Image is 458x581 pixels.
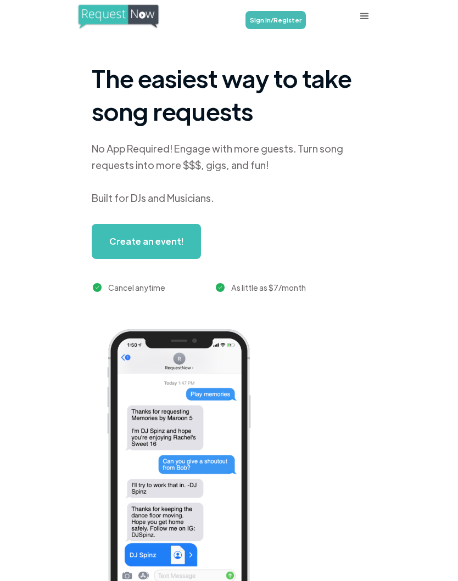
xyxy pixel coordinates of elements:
a: Create an event! [92,224,201,259]
div: As little as $7/month [231,281,306,294]
div: Cancel anytime [108,281,165,294]
img: green checkmark [216,283,225,292]
img: green checkmark [93,283,102,292]
a: home [77,3,176,30]
a: Sign In/Register [245,11,306,29]
div: No App Required! Engage with more guests. Turn song requests into more $$$, gigs, and fun! Built ... [92,140,366,206]
h1: The easiest way to take song requests [92,61,366,127]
